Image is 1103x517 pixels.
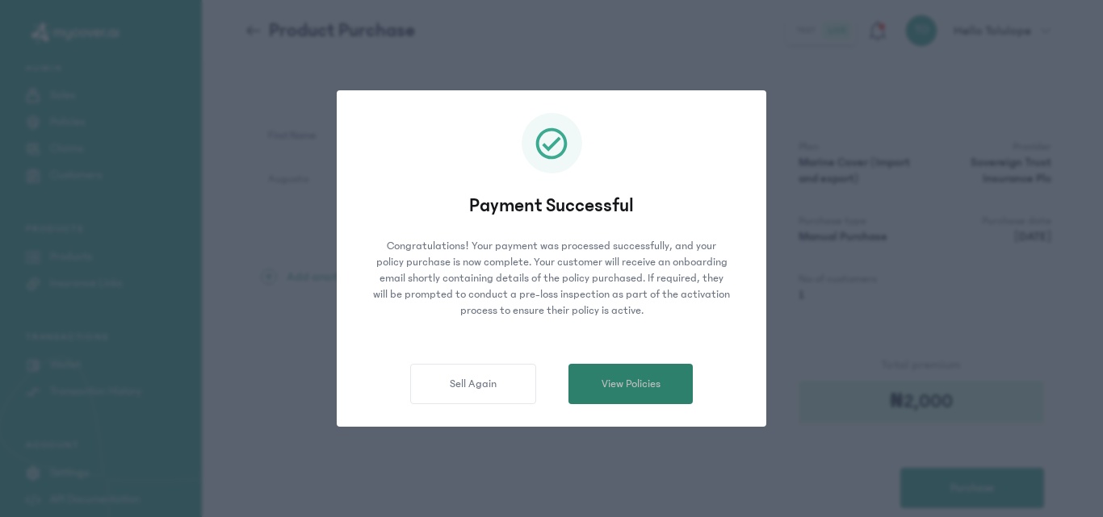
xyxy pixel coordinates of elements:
[450,376,497,393] span: Sell Again
[359,193,744,219] p: Payment Successful
[359,238,744,319] p: Congratulations! Your payment was processed successfully, and your policy purchase is now complet...
[410,364,536,404] button: Sell Again
[602,376,661,393] span: View Policies
[568,364,693,404] button: View Policies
